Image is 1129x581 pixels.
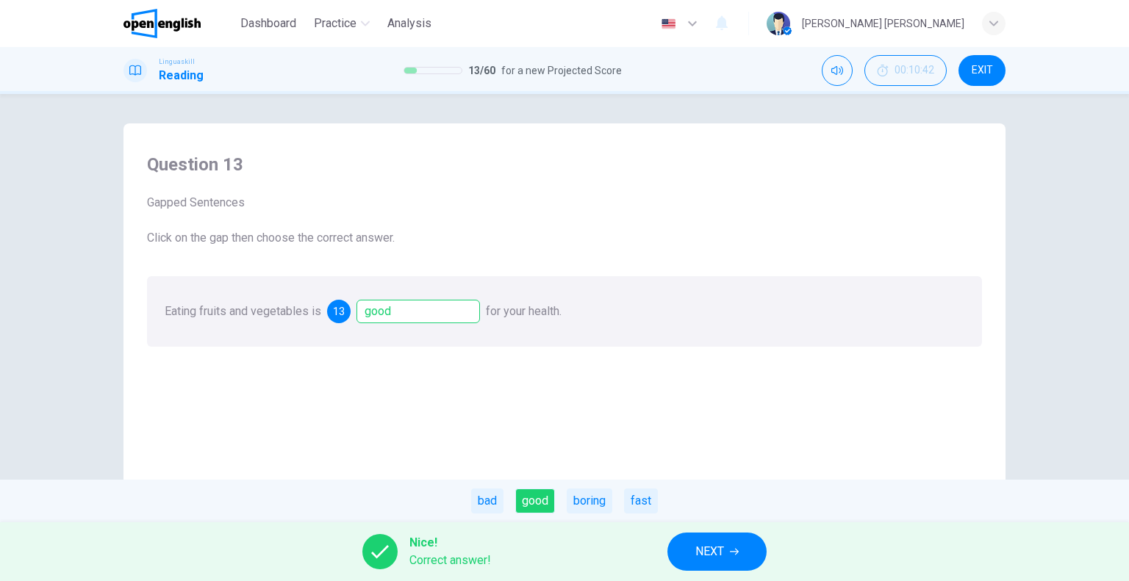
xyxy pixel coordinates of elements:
img: OpenEnglish logo [123,9,201,38]
h4: Question 13 [147,153,982,176]
button: Analysis [381,10,437,37]
div: boring [567,488,612,513]
span: 00:10:42 [895,65,934,76]
span: Correct answer! [409,552,491,569]
div: Mute [822,55,853,86]
span: Practice [314,15,356,32]
a: OpenEnglish logo [123,9,234,38]
img: Profile picture [767,12,790,35]
span: Dashboard [240,15,296,32]
div: [PERSON_NAME] [PERSON_NAME] [802,15,964,32]
div: Hide [864,55,947,86]
span: Linguaskill [159,57,195,67]
span: Gapped Sentences [147,194,982,212]
button: 00:10:42 [864,55,947,86]
span: Analysis [387,15,431,32]
span: EXIT [972,65,993,76]
span: Nice! [409,534,491,552]
div: fast [624,488,658,513]
span: Eating fruits and vegetables is [165,304,321,318]
span: 13 / 60 [468,62,495,79]
button: EXIT [958,55,1006,86]
div: good [356,300,480,323]
div: bad [471,488,503,513]
img: en [659,18,678,29]
button: NEXT [667,533,767,571]
span: 13 [333,306,345,317]
span: for a new Projected Score [501,62,622,79]
span: for your health. [486,304,562,318]
button: Practice [308,10,376,37]
h1: Reading [159,67,204,84]
div: good [515,488,555,513]
span: Click on the gap then choose the correct answer. [147,229,982,247]
button: Dashboard [234,10,302,37]
span: NEXT [695,541,724,562]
